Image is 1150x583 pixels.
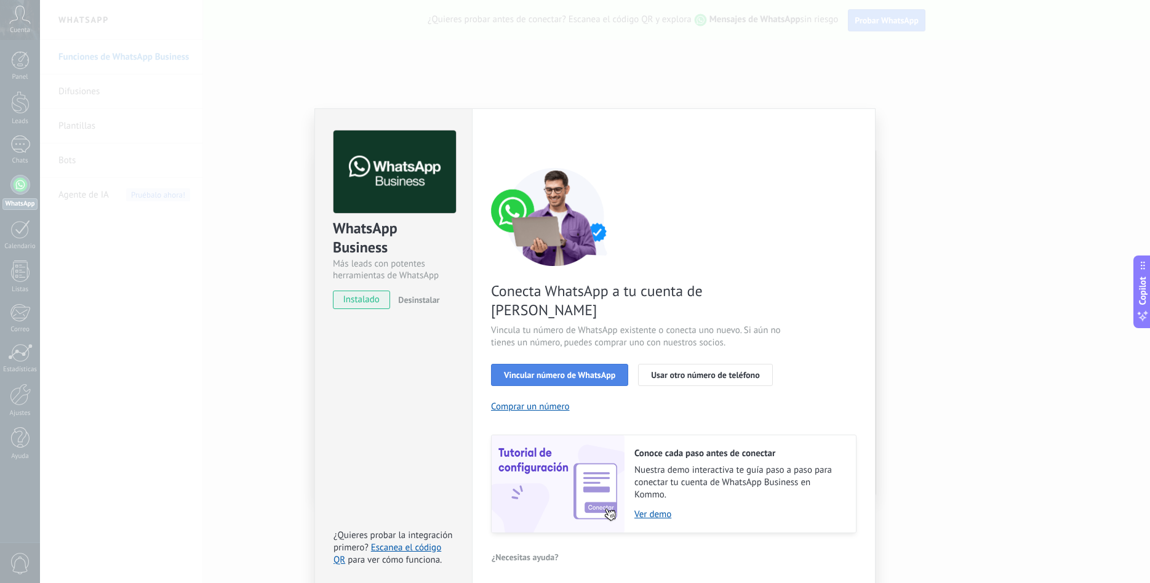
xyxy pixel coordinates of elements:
span: Nuestra demo interactiva te guía paso a paso para conectar tu cuenta de WhatsApp Business en Kommo. [634,464,844,501]
button: Vincular número de WhatsApp [491,364,628,386]
span: instalado [333,291,389,309]
span: para ver cómo funciona. [348,554,442,566]
a: Escanea el código QR [333,542,441,566]
div: WhatsApp Business [333,219,454,258]
span: Vincula tu número de WhatsApp existente o conecta uno nuevo. Si aún no tienes un número, puedes c... [491,324,784,349]
span: ¿Necesitas ayuda? [492,553,559,561]
span: Desinstalar [398,294,439,305]
img: connect number [491,167,620,266]
button: ¿Necesitas ayuda? [491,548,559,566]
h2: Conoce cada paso antes de conectar [634,448,844,459]
button: Desinstalar [393,291,439,309]
img: logo_main.png [333,131,456,214]
span: Vincular número de WhatsApp [504,371,615,379]
span: Conecta WhatsApp a tu cuenta de [PERSON_NAME] [491,281,784,320]
button: Comprar un número [491,401,570,412]
span: Copilot [1136,276,1149,305]
span: ¿Quieres probar la integración primero? [333,529,453,553]
button: Usar otro número de teléfono [638,364,772,386]
a: Ver demo [634,509,844,520]
div: Más leads con potentes herramientas de WhatsApp [333,258,454,281]
span: Usar otro número de teléfono [651,371,759,379]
